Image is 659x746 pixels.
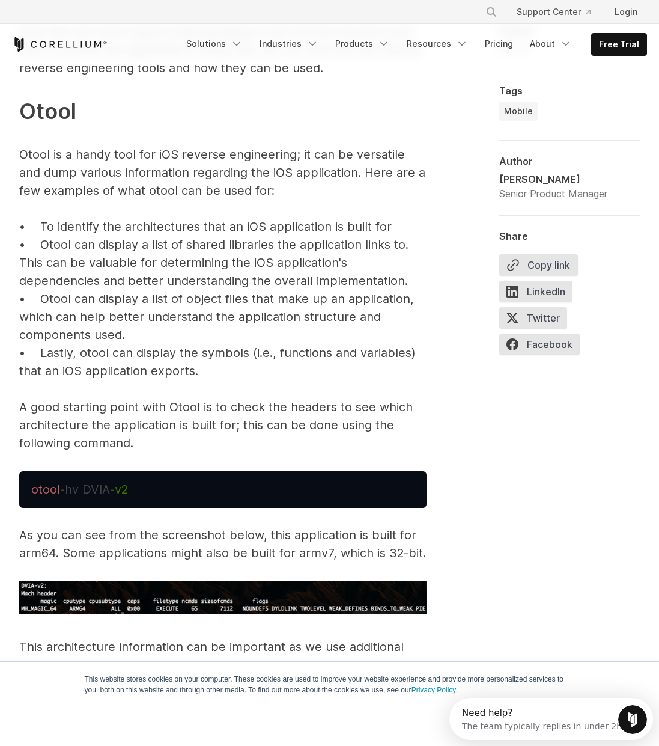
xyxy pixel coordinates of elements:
[179,33,647,56] div: Navigation Menu
[115,482,128,497] span: v2
[523,33,579,55] a: About
[179,33,250,55] a: Solutions
[504,105,533,117] span: Mobile
[499,172,607,186] div: [PERSON_NAME]
[499,334,587,360] a: Facebook
[19,23,427,452] p: Now that we have a good understanding of the IOS file structure and how to access the application...
[471,1,647,23] div: Navigation Menu
[499,254,578,276] button: Copy link
[499,334,580,355] span: Facebook
[605,1,647,23] a: Login
[481,1,502,23] button: Search
[13,10,172,20] div: Need help?
[252,33,326,55] a: Industries
[499,307,574,334] a: Twitter
[499,155,640,167] div: Author
[618,705,647,734] iframe: Intercom live chat
[478,33,520,55] a: Pricing
[328,33,397,55] a: Products
[19,581,427,614] img: arm64 block of code
[13,20,172,32] div: The team typically replies in under 2h
[499,281,572,302] span: LinkedIn
[411,686,458,694] a: Privacy Policy.
[31,482,60,497] span: otool
[399,33,475,55] a: Resources
[592,34,646,55] a: Free Trial
[499,230,640,242] div: Share
[499,307,567,329] span: Twitter
[19,98,76,124] span: Otool
[499,281,580,307] a: LinkedIn
[499,102,538,121] a: Mobile
[60,482,115,497] span: -hv DVIA-
[449,698,653,740] iframe: Intercom live chat discovery launcher
[12,37,108,52] a: Corellium Home
[499,85,640,97] div: Tags
[5,5,208,38] div: Open Intercom Messenger
[507,1,600,23] a: Support Center
[85,674,575,696] p: This website stores cookies on your computer. These cookies are used to improve your website expe...
[499,186,607,201] div: Senior Product Manager
[19,526,427,562] p: As you can see from the screenshot below, this application is built for arm64. Some applications ...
